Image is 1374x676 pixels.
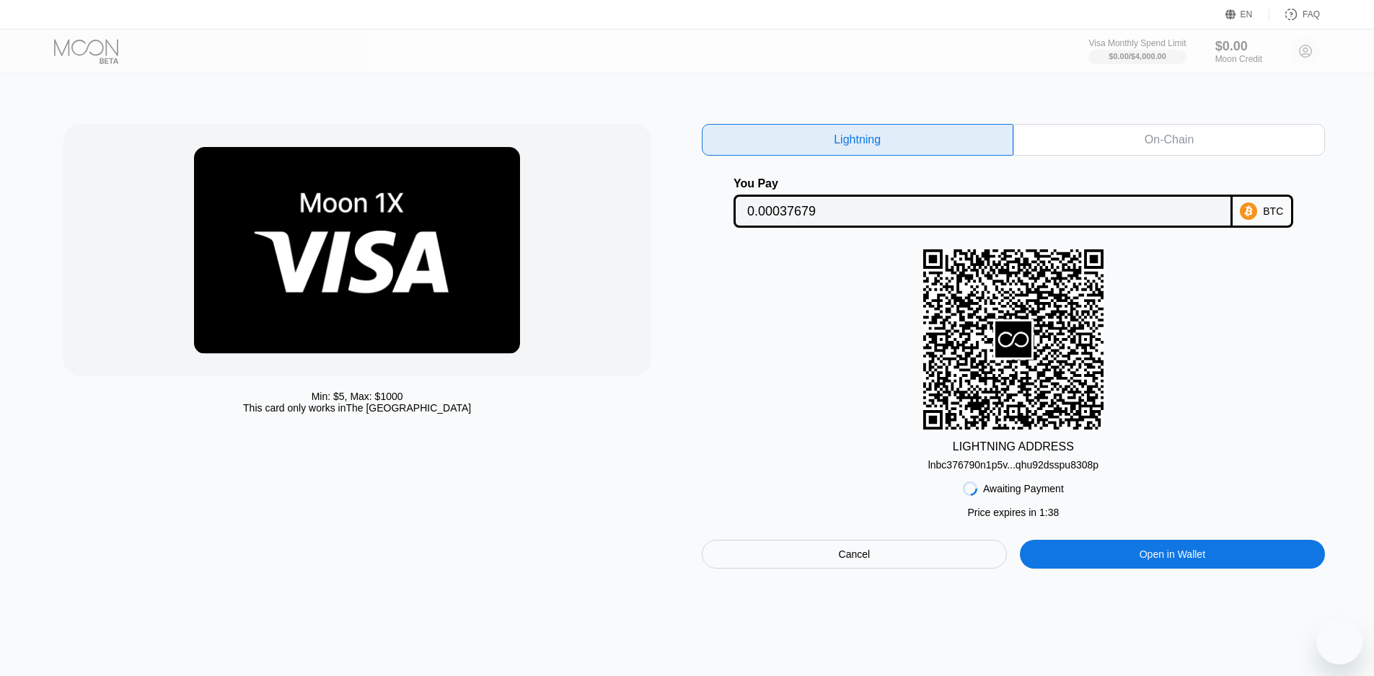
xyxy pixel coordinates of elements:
div: EN [1225,7,1269,22]
div: Visa Monthly Spend Limit$0.00/$4,000.00 [1088,38,1186,64]
div: Cancel [702,540,1008,569]
div: Cancel [839,548,871,561]
iframe: Button to launch messaging window [1316,618,1362,664]
div: Visa Monthly Spend Limit [1088,38,1186,48]
div: Lightning [834,133,881,147]
div: BTC [1263,205,1283,217]
div: Price expires in [967,507,1059,518]
div: Awaiting Payment [983,483,1064,494]
div: FAQ [1269,7,1320,22]
div: lnbc376790n1p5v...qhu92dsspu8308p [928,453,1098,471]
div: lnbc376790n1p5v...qhu92dsspu8308p [928,459,1098,471]
div: On-Chain [1013,124,1325,156]
div: This card only works in The [GEOGRAPHIC_DATA] [243,402,471,414]
div: $0.00 / $4,000.00 [1109,52,1166,61]
span: 1 : 38 [1039,507,1059,518]
div: Lightning [702,124,1013,156]
div: Open in Wallet [1140,548,1205,561]
div: You PayBTC [702,177,1326,228]
div: You Pay [734,177,1233,190]
div: EN [1241,9,1253,19]
div: LIGHTNING ADDRESS [953,440,1074,453]
div: Min: $ 5 , Max: $ 1000 [312,391,403,402]
div: On-Chain [1145,133,1194,147]
div: Open in Wallet [1020,540,1326,569]
div: FAQ [1303,9,1320,19]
